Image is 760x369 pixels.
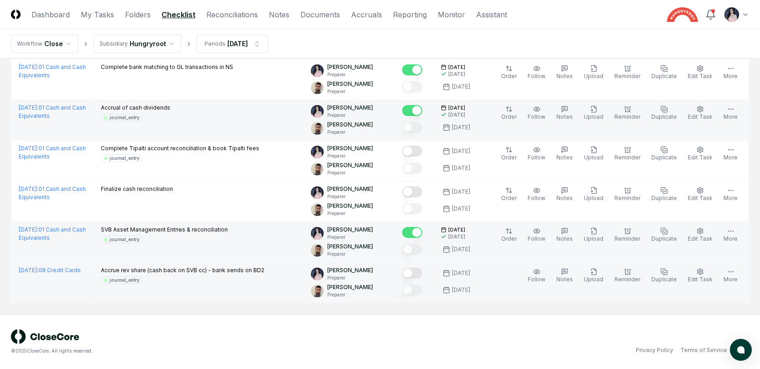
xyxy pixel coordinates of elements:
button: Upload [582,144,605,163]
span: Order [501,113,517,120]
span: [DATE] : [19,267,38,274]
span: [DATE] [448,227,465,233]
img: d09822cc-9b6d-4858-8d66-9570c114c672_214030b4-299a-48fd-ad93-fc7c7aef54c6.png [311,203,324,216]
button: Follow [526,226,547,245]
span: Edit Task [688,113,713,120]
button: Duplicate [650,185,679,204]
div: [DATE] [452,286,470,294]
button: More [722,63,739,82]
span: Reminder [614,195,640,201]
span: [DATE] : [19,104,38,111]
img: d09822cc-9b6d-4858-8d66-9570c114c672_214030b4-299a-48fd-ad93-fc7c7aef54c6.png [311,285,324,297]
p: Finalize cash reconciliation [101,185,173,193]
p: [PERSON_NAME] [327,63,373,71]
a: Dashboard [31,9,70,20]
button: More [722,266,739,285]
button: Follow [526,63,547,82]
img: logo [11,329,79,344]
button: More [722,185,739,204]
span: Follow [528,276,545,283]
p: Complete bank matching to GL transactions in NS [101,63,233,71]
button: Order [499,104,519,123]
div: [DATE] [452,245,470,253]
button: Follow [526,266,547,285]
span: Order [501,154,517,161]
span: Follow [528,73,545,79]
span: Duplicate [651,113,677,120]
p: Preparer [327,112,373,119]
p: Complete Tipalti account reconciliation & book Tipalti fees [101,144,259,153]
img: ACg8ocK1rwy8eqCe8mfIxWeyxIbp_9IQcG1JX1XyIUBvatxmYFCosBjk=s96-c [311,227,324,240]
span: Duplicate [651,276,677,283]
div: © 2025 CloseCore. All rights reserved. [11,348,380,354]
button: Mark complete [402,186,422,197]
div: journal_entry [110,114,140,121]
img: d09822cc-9b6d-4858-8d66-9570c114c672_214030b4-299a-48fd-ad93-fc7c7aef54c6.png [311,244,324,257]
button: Upload [582,266,605,285]
button: More [722,144,739,163]
a: Assistant [476,9,507,20]
button: More [722,226,739,245]
div: [DATE] [452,147,470,155]
span: Follow [528,154,545,161]
button: Duplicate [650,226,679,245]
p: [PERSON_NAME] [327,144,373,153]
p: Preparer [327,71,373,78]
a: Notes [269,9,289,20]
button: Mark complete [402,163,422,174]
button: Reminder [613,185,642,204]
button: Mark complete [402,285,422,295]
span: Reminder [614,235,640,242]
a: [DATE]:01 Cash and Cash Equivalents [19,104,86,119]
span: Duplicate [651,73,677,79]
span: Duplicate [651,154,677,161]
span: Notes [556,276,573,283]
p: Preparer [327,169,373,176]
p: Preparer [327,210,373,217]
p: Preparer [327,291,373,298]
div: Subsidiary [100,40,128,48]
button: Follow [526,144,547,163]
span: Upload [584,276,603,283]
span: Reminder [614,73,640,79]
p: [PERSON_NAME] [327,185,373,193]
span: Upload [584,195,603,201]
div: journal_entry [110,277,140,284]
p: Preparer [327,153,373,159]
img: d09822cc-9b6d-4858-8d66-9570c114c672_214030b4-299a-48fd-ad93-fc7c7aef54c6.png [311,163,324,175]
a: [DATE]:01 Cash and Cash Equivalents [19,226,86,241]
a: Folders [125,9,151,20]
p: [PERSON_NAME] [327,266,373,274]
div: [DATE] [452,205,470,213]
div: [DATE] [452,188,470,196]
button: Mark complete [402,105,422,116]
p: Accrual of cash dividends [101,104,170,112]
span: Notes [556,73,573,79]
p: [PERSON_NAME] [327,226,373,234]
button: Duplicate [650,266,679,285]
div: journal_entry [110,155,140,162]
button: Order [499,144,519,163]
p: [PERSON_NAME] [327,121,373,129]
button: Mark complete [402,203,422,214]
span: Notes [556,235,573,242]
button: Notes [555,104,575,123]
button: Notes [555,63,575,82]
div: [DATE] [452,123,470,132]
p: Preparer [327,88,373,95]
button: Mark complete [402,268,422,279]
a: Reporting [393,9,427,20]
span: Edit Task [688,73,713,79]
button: Periods[DATE] [197,35,268,53]
a: [DATE]:01 Cash and Cash Equivalents [19,185,86,200]
span: [DATE] : [19,185,38,192]
div: journal_entry [110,236,140,243]
div: [DATE] [227,39,248,48]
button: Upload [582,63,605,82]
button: Mark complete [402,122,422,133]
button: Follow [526,185,547,204]
span: Edit Task [688,154,713,161]
a: Reconciliations [206,9,258,20]
span: Notes [556,195,573,201]
span: Order [501,73,517,79]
